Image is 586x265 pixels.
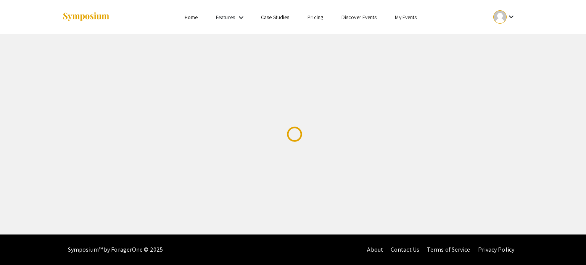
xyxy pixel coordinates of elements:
a: Case Studies [261,14,289,21]
div: Symposium™ by ForagerOne © 2025 [68,234,163,265]
mat-icon: Expand account dropdown [507,12,516,21]
a: Pricing [307,14,323,21]
button: Expand account dropdown [485,8,524,26]
mat-icon: Expand Features list [237,13,246,22]
a: Contact Us [391,246,419,254]
a: Home [185,14,198,21]
a: Terms of Service [427,246,470,254]
img: Symposium by ForagerOne [62,12,110,22]
a: Features [216,14,235,21]
a: My Events [395,14,417,21]
a: About [367,246,383,254]
iframe: Chat [6,231,32,259]
a: Privacy Policy [478,246,514,254]
a: Discover Events [341,14,377,21]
